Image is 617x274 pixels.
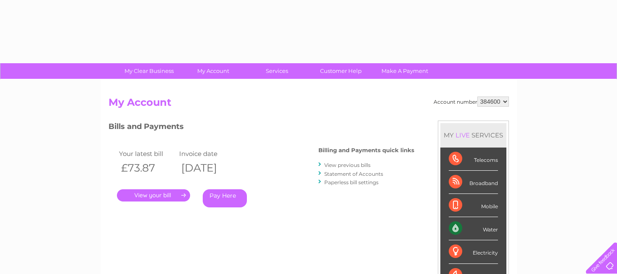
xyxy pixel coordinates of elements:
div: Account number [434,97,509,107]
a: Services [242,63,312,79]
a: Make A Payment [370,63,440,79]
h2: My Account [109,97,509,113]
a: My Clear Business [114,63,184,79]
div: Broadband [449,171,498,194]
a: My Account [178,63,248,79]
div: Telecoms [449,148,498,171]
h3: Bills and Payments [109,121,414,135]
a: Customer Help [306,63,376,79]
th: [DATE] [177,159,238,177]
a: Paperless bill settings [324,179,379,185]
a: Statement of Accounts [324,171,383,177]
td: Your latest bill [117,148,177,159]
div: Water [449,217,498,240]
th: £73.87 [117,159,177,177]
div: Electricity [449,240,498,263]
td: Invoice date [177,148,238,159]
h4: Billing and Payments quick links [318,147,414,153]
a: View previous bills [324,162,371,168]
a: . [117,189,190,201]
div: MY SERVICES [440,123,506,147]
div: Mobile [449,194,498,217]
div: LIVE [454,131,471,139]
a: Pay Here [203,189,247,207]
